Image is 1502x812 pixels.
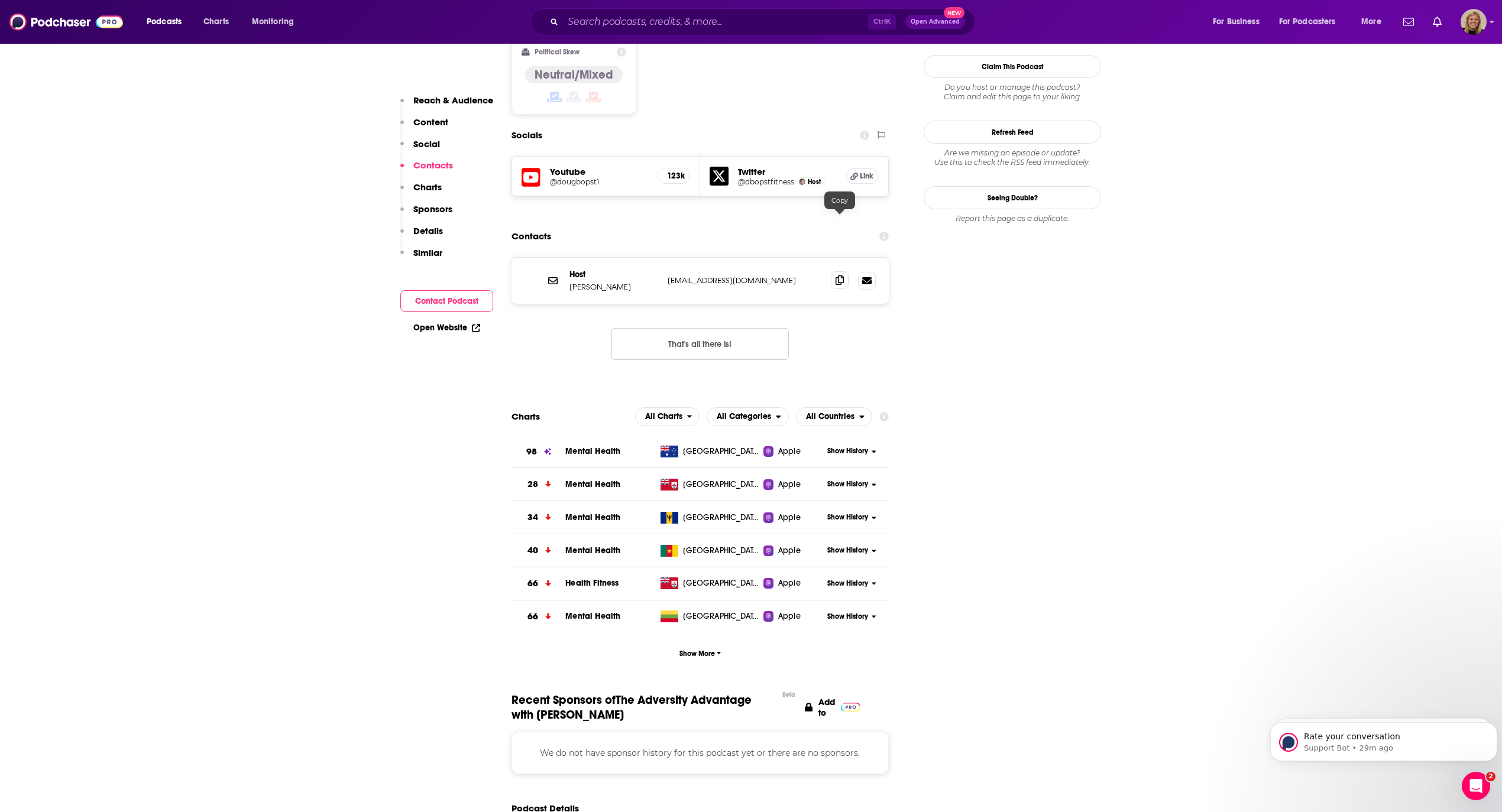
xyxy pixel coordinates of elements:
span: Podcasts [147,14,182,30]
button: open menu [707,407,789,426]
button: open menu [1353,12,1396,31]
span: Bermuda [683,577,760,589]
button: Content [400,116,448,138]
a: 66 [512,567,565,600]
span: 2 [1486,772,1495,781]
a: [GEOGRAPHIC_DATA] [656,479,764,491]
span: Link [860,171,873,181]
span: Show History [827,545,868,556]
h5: Twitter [738,166,836,177]
span: Monitoring [252,14,294,30]
span: More [1361,14,1381,30]
span: Do you host or manage this podcast? [924,83,1101,92]
span: Show History [827,579,868,589]
span: Apple [778,610,801,622]
a: Seeing Double? [924,186,1101,209]
h4: Neutral/Mixed [535,67,613,82]
span: Show History [827,612,868,622]
p: We do not have sponsor history for this podcast yet or there are no sponsors. [526,746,874,759]
a: Charts [196,12,236,31]
span: Apple [778,446,801,457]
span: Show History [827,446,868,456]
span: Charts [203,14,229,30]
iframe: Intercom notifications message [1265,697,1502,780]
h3: 28 [527,478,538,491]
a: Mental Health [565,512,620,522]
button: open menu [138,12,197,31]
button: Contacts [400,160,453,181]
span: All Countries [806,413,854,421]
h2: Platforms [635,407,700,426]
a: [GEOGRAPHIC_DATA] [656,512,764,524]
button: Sponsors [400,203,452,225]
a: [GEOGRAPHIC_DATA] [656,577,764,589]
div: Search podcasts, credits, & more... [542,8,986,35]
a: Mental Health [565,611,620,621]
span: Mental Health [565,479,620,489]
button: Show profile menu [1461,9,1487,35]
a: Apple [763,512,823,524]
span: Open Advanced [911,19,960,25]
span: Apple [778,512,801,524]
img: Pro Logo [841,703,860,712]
button: Contact Podcast [400,290,493,312]
p: [PERSON_NAME] [569,282,658,292]
span: Health Fitness [565,578,619,588]
button: Show More [512,642,889,664]
p: Contacts [413,160,453,171]
a: Apple [763,446,823,457]
a: Apple [763,577,823,589]
button: Reach & Audience [400,95,493,116]
span: All Charts [645,413,682,421]
button: open menu [796,407,872,426]
a: 98 [512,436,565,468]
p: Similar [413,247,442,258]
span: Apple [778,577,801,589]
button: Show History [824,479,881,489]
span: Lithuania [683,610,760,622]
h2: Socials [512,124,542,147]
a: Link [846,168,879,184]
h2: Categories [707,407,789,426]
h5: 123k [667,171,680,181]
a: 28 [512,468,565,501]
img: Podchaser - Follow, Share and Rate Podcasts [9,11,123,33]
span: For Business [1213,14,1260,30]
iframe: Intercom live chat [1462,772,1490,800]
span: All Categories [717,413,771,421]
p: Reach & Audience [413,95,493,106]
span: New [944,7,965,18]
button: Claim This Podcast [924,55,1101,78]
button: Charts [400,181,442,203]
p: [EMAIL_ADDRESS][DOMAIN_NAME] [668,275,821,285]
img: Doug Bopst [799,178,805,185]
p: Add to [818,697,835,718]
button: open menu [1205,12,1274,31]
p: Charts [413,181,442,193]
h5: Youtube [550,166,648,177]
a: Show notifications dropdown [1399,12,1419,32]
span: Cameroon [683,545,760,557]
a: @dougbopst1 [550,177,648,186]
button: Show History [824,579,881,589]
a: Mental Health [565,446,620,456]
a: Apple [763,610,823,622]
a: [GEOGRAPHIC_DATA] [656,610,764,622]
a: Add to [805,693,860,722]
h3: 40 [527,544,538,557]
span: Logged in as avansolkema [1461,9,1487,35]
a: @dbopstfitness [738,177,794,186]
button: Open AdvancedNew [905,15,965,29]
a: [GEOGRAPHIC_DATA] [656,545,764,557]
a: Mental Health [565,545,620,556]
button: open menu [1271,12,1353,31]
